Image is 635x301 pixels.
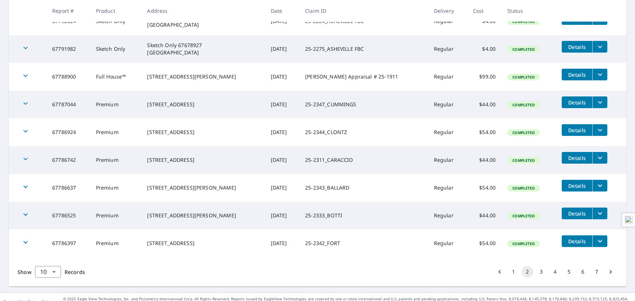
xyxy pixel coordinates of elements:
[90,91,142,118] td: Premium
[592,69,607,80] button: filesDropdownBtn-67788900
[428,202,467,229] td: Regular
[299,229,428,257] td: 25-2342_FORT
[265,146,299,174] td: [DATE]
[508,241,539,246] span: Completed
[566,210,588,217] span: Details
[566,238,588,245] span: Details
[566,43,588,50] span: Details
[265,63,299,91] td: [DATE]
[508,130,539,135] span: Completed
[147,129,259,136] div: [STREET_ADDRESS]
[566,71,588,78] span: Details
[299,118,428,146] td: 25-2344_CLONTZ
[566,182,588,189] span: Details
[65,268,85,275] span: Records
[508,213,539,218] span: Completed
[46,229,90,257] td: 67786397
[467,91,501,118] td: $44.00
[265,229,299,257] td: [DATE]
[299,35,428,63] td: 25-2275_ASHEVILLE FBC
[562,180,592,191] button: detailsBtn-67786637
[46,63,90,91] td: 67788900
[265,91,299,118] td: [DATE]
[494,266,505,278] button: Go to previous page
[562,152,592,164] button: detailsBtn-67786742
[90,229,142,257] td: Premium
[508,75,539,80] span: Completed
[147,73,259,80] div: [STREET_ADDRESS][PERSON_NAME]
[147,101,259,108] div: [STREET_ADDRESS]
[35,262,61,282] div: 10
[592,96,607,108] button: filesDropdownBtn-67787044
[467,229,501,257] td: $54.00
[562,41,592,53] button: detailsBtn-67791982
[467,202,501,229] td: $44.00
[46,146,90,174] td: 67786742
[566,127,588,134] span: Details
[562,124,592,136] button: detailsBtn-67786924
[508,186,539,191] span: Completed
[299,174,428,202] td: 25-2343_BALLARD
[508,47,539,52] span: Completed
[147,156,259,164] div: [STREET_ADDRESS]
[428,35,467,63] td: Regular
[147,240,259,247] div: [STREET_ADDRESS]
[90,146,142,174] td: Premium
[35,266,61,278] div: Show 10 records
[577,266,589,278] button: Go to page 6
[265,202,299,229] td: [DATE]
[508,102,539,107] span: Completed
[428,118,467,146] td: Regular
[46,91,90,118] td: 67787044
[265,35,299,63] td: [DATE]
[90,174,142,202] td: Premium
[549,266,561,278] button: Go to page 4
[467,174,501,202] td: $54.00
[18,268,31,275] span: Show
[467,35,501,63] td: $4.00
[46,35,90,63] td: 67791982
[90,202,142,229] td: Premium
[562,207,592,219] button: detailsBtn-67786525
[605,266,616,278] button: Go to next page
[265,118,299,146] td: [DATE]
[522,266,533,278] button: page 2
[147,212,259,219] div: [STREET_ADDRESS][PERSON_NAME]
[592,152,607,164] button: filesDropdownBtn-67786742
[46,174,90,202] td: 67786637
[562,235,592,247] button: detailsBtn-67786397
[428,229,467,257] td: Regular
[563,266,575,278] button: Go to page 5
[90,63,142,91] td: Full House™
[467,146,501,174] td: $44.00
[147,42,259,56] div: Sketch Only 67678927 [GEOGRAPHIC_DATA]
[592,235,607,247] button: filesDropdownBtn-67786397
[493,266,617,278] nav: pagination navigation
[592,180,607,191] button: filesDropdownBtn-67786637
[265,174,299,202] td: [DATE]
[562,96,592,108] button: detailsBtn-67787044
[299,63,428,91] td: [PERSON_NAME] Appraisal # 25-1911
[592,124,607,136] button: filesDropdownBtn-67786924
[428,146,467,174] td: Regular
[46,118,90,146] td: 67786924
[428,91,467,118] td: Regular
[467,63,501,91] td: $99.00
[428,174,467,202] td: Regular
[566,155,588,161] span: Details
[299,91,428,118] td: 25-2347_CUMMINGS
[90,118,142,146] td: Premium
[508,158,539,163] span: Completed
[592,41,607,53] button: filesDropdownBtn-67791982
[299,146,428,174] td: 25-2311_CARACCIO
[147,184,259,191] div: [STREET_ADDRESS][PERSON_NAME]
[508,266,519,278] button: Go to page 1
[566,99,588,106] span: Details
[46,202,90,229] td: 67786525
[467,118,501,146] td: $54.00
[299,202,428,229] td: 25-2333_BOTTI
[592,207,607,219] button: filesDropdownBtn-67786525
[508,19,539,24] span: Completed
[428,63,467,91] td: Regular
[90,35,142,63] td: Sketch Only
